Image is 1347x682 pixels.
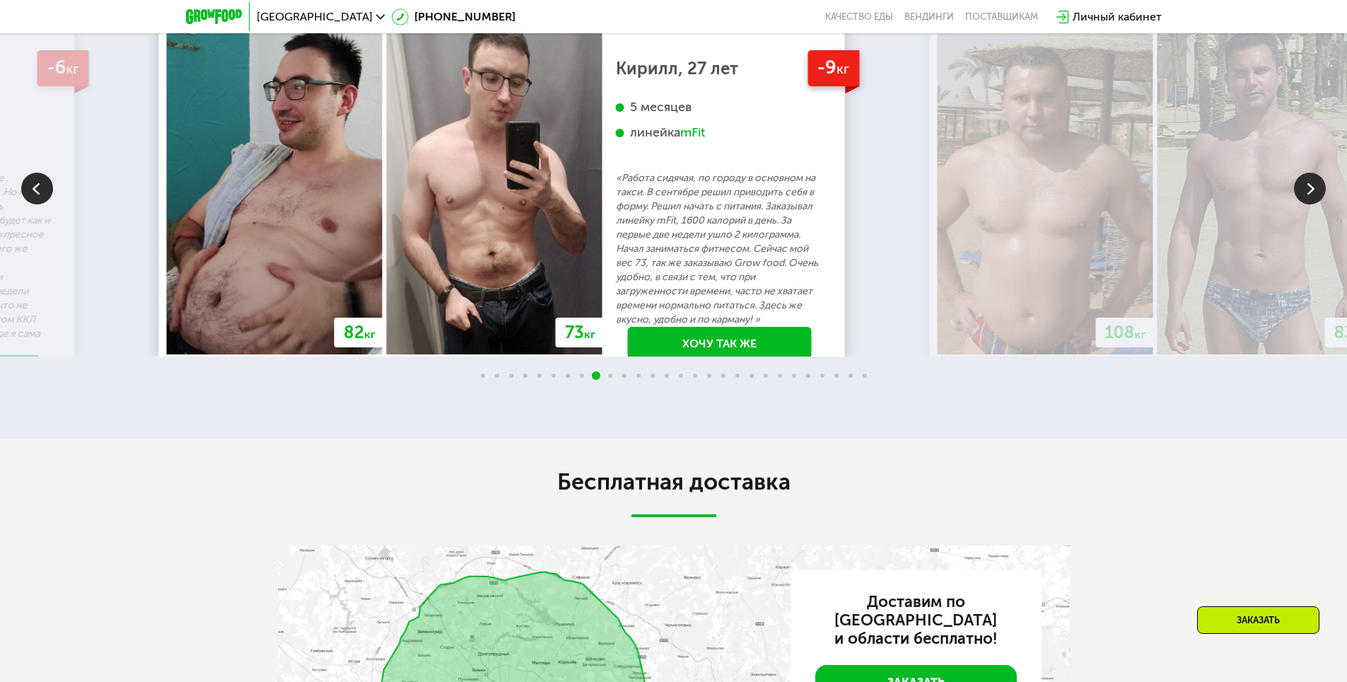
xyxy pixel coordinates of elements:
a: Вендинги [904,11,954,23]
div: 82 [334,318,385,347]
div: -9 [807,50,859,86]
span: кг [364,328,375,341]
h2: Бесплатная доставка [278,468,1070,496]
span: кг [584,328,595,341]
p: «Работа сидячая, по городу в основном на такси. В сентябре решил приводить себя в форму. Решил на... [616,171,824,327]
a: [PHONE_NUMBER] [392,8,515,25]
div: линейка [616,125,824,141]
div: 5 месяцев [616,99,824,115]
div: Заказать [1197,606,1319,634]
div: Кирилл, 27 лет [616,62,824,76]
span: кг [836,61,849,77]
span: кг [66,61,78,77]
a: Хочу так же [628,327,812,359]
div: Личный кабинет [1073,8,1162,25]
div: 73 [556,318,605,347]
a: Качество еды [825,11,893,23]
img: Slide right [1294,173,1326,204]
div: mFit [680,125,705,141]
span: [GEOGRAPHIC_DATA] [257,11,373,23]
div: поставщикам [965,11,1038,23]
h3: Доставим по [GEOGRAPHIC_DATA] и области бесплатно! [815,593,1017,648]
div: 108 [1096,318,1155,347]
div: -6 [37,50,88,86]
span: кг [1135,328,1146,341]
img: Slide left [21,173,53,204]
